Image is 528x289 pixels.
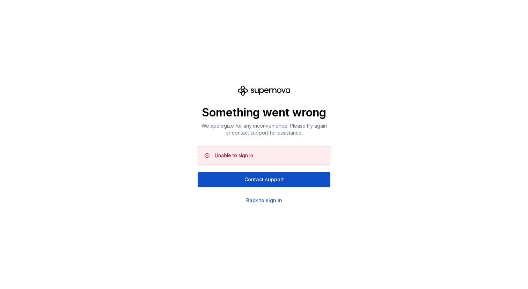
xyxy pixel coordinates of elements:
div: Unable to sign in. [215,152,254,159]
a: Back to sign in [246,197,282,204]
p: Something went wrong [198,106,330,120]
span: Contact support [244,176,284,183]
button: Contact support [198,172,330,187]
p: We apologize for any inconvenience. Please try again or contact support for assistance. [198,122,330,136]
